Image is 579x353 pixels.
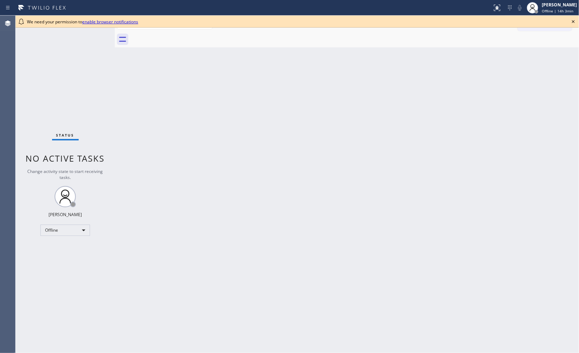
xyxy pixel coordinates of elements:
[515,3,525,13] button: Mute
[49,212,82,218] div: [PERSON_NAME]
[40,225,90,236] div: Offline
[82,19,138,25] a: enable browser notifications
[27,19,138,25] span: We need your permission to
[542,2,577,8] div: [PERSON_NAME]
[542,8,573,13] span: Offline | 14h 3min
[28,168,103,180] span: Change activity state to start receiving tasks.
[26,152,105,164] span: No active tasks
[56,133,74,138] span: Status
